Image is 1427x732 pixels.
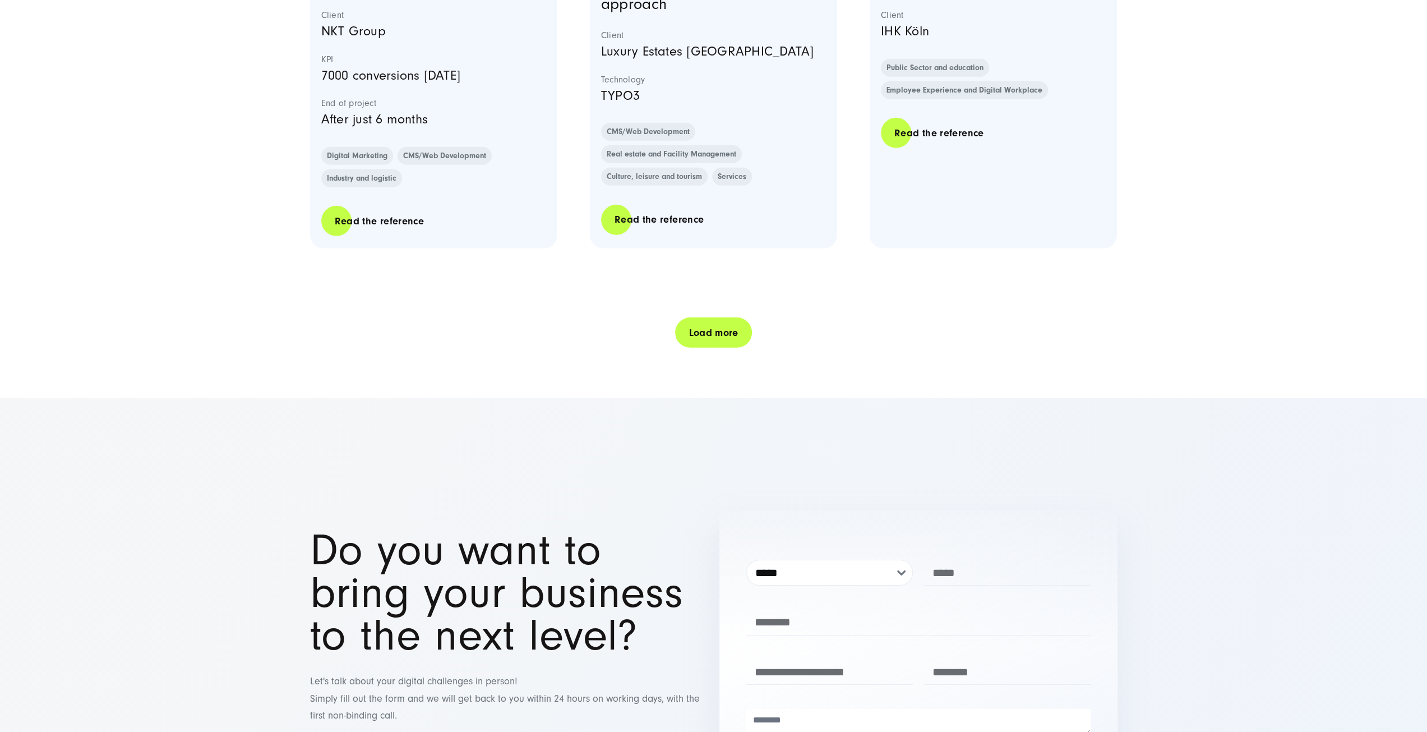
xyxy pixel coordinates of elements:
[321,109,547,130] p: After just 6 months
[881,81,1048,99] a: Employee Experience and Digital Workplace
[881,59,989,77] a: Public Sector and education
[601,123,695,141] a: CMS/Web Development
[881,21,1106,42] p: IHK Köln
[881,117,997,149] a: Read the reference
[675,317,751,349] a: Load more
[321,147,393,165] a: Digital Marketing
[321,21,547,42] p: NKT Group
[601,145,742,163] a: Real estate and Facility Management
[321,65,547,86] p: 7000 conversions [DATE]
[881,10,1106,21] strong: Client
[321,54,547,65] strong: KPI
[601,85,826,107] p: TYPO3
[601,30,826,41] strong: Client
[398,147,492,165] a: CMS/Web Development
[601,41,826,62] p: Luxury Estates [GEOGRAPHIC_DATA]
[321,10,547,21] strong: Client
[601,74,826,85] strong: Technology
[321,169,402,187] a: Industry and logistic
[321,205,437,237] a: Read the reference
[310,673,708,725] p: Let's talk about your digital challenges in person! Simply fill out the form and we will get back...
[321,98,547,109] strong: End of project
[712,168,752,186] a: Services
[601,204,717,236] a: Read the reference
[601,168,708,186] a: Culture, leisure and tourism
[310,530,708,657] h1: Do you want to bring your business to the next level?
